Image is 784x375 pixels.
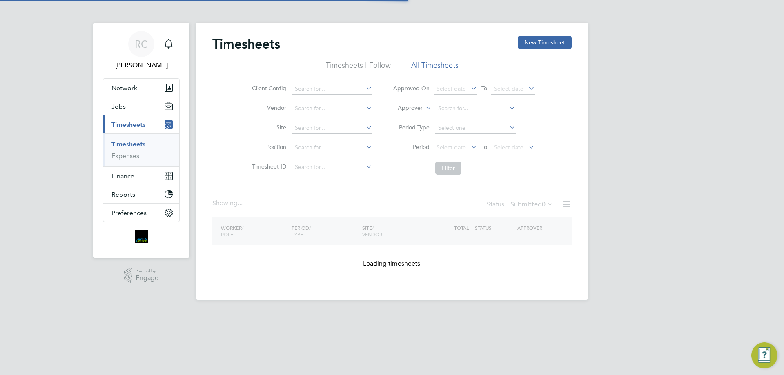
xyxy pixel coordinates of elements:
[292,83,372,95] input: Search for...
[111,152,139,160] a: Expenses
[249,104,286,111] label: Vendor
[393,124,430,131] label: Period Type
[292,162,372,173] input: Search for...
[249,143,286,151] label: Position
[518,36,572,49] button: New Timesheet
[326,60,391,75] li: Timesheets I Follow
[135,230,148,243] img: bromak-logo-retina.png
[292,122,372,134] input: Search for...
[249,124,286,131] label: Site
[111,84,137,92] span: Network
[542,200,546,209] span: 0
[510,200,554,209] label: Submitted
[93,23,189,258] nav: Main navigation
[393,84,430,92] label: Approved On
[111,102,126,110] span: Jobs
[103,204,179,222] button: Preferences
[435,162,461,175] button: Filter
[124,268,159,283] a: Powered byEngage
[411,60,459,75] li: All Timesheets
[435,122,516,134] input: Select one
[292,103,372,114] input: Search for...
[751,342,777,368] button: Engage Resource Center
[111,191,135,198] span: Reports
[103,230,180,243] a: Go to home page
[103,167,179,185] button: Finance
[494,85,523,92] span: Select date
[393,143,430,151] label: Period
[136,268,158,275] span: Powered by
[103,60,180,70] span: Robyn Clarke
[249,84,286,92] label: Client Config
[103,79,179,97] button: Network
[111,140,145,148] a: Timesheets
[249,163,286,170] label: Timesheet ID
[292,142,372,153] input: Search for...
[437,144,466,151] span: Select date
[103,97,179,115] button: Jobs
[111,209,147,217] span: Preferences
[437,85,466,92] span: Select date
[103,185,179,203] button: Reports
[212,36,280,52] h2: Timesheets
[103,31,180,70] a: RC[PERSON_NAME]
[238,199,243,207] span: ...
[212,199,244,208] div: Showing
[135,39,148,49] span: RC
[435,103,516,114] input: Search for...
[479,142,490,152] span: To
[479,83,490,93] span: To
[136,275,158,282] span: Engage
[487,199,555,211] div: Status
[103,115,179,133] button: Timesheets
[111,172,134,180] span: Finance
[494,144,523,151] span: Select date
[103,133,179,166] div: Timesheets
[386,104,423,112] label: Approver
[111,121,145,129] span: Timesheets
